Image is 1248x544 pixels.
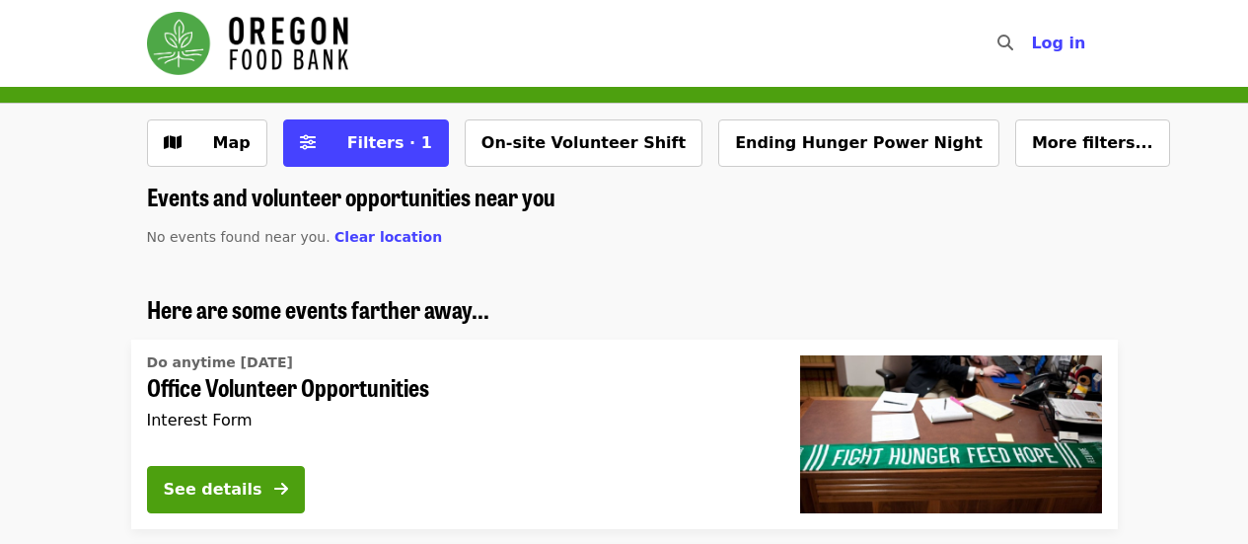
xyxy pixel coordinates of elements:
[147,411,253,429] span: Interest Form
[1015,119,1170,167] button: More filters...
[334,229,442,245] span: Clear location
[274,480,288,499] i: arrow-right icon
[147,291,489,326] span: Here are some events farther away...
[1015,24,1101,63] button: Log in
[131,340,1118,529] a: See details for "Office Volunteer Opportunities"
[147,119,267,167] button: Show map view
[147,12,348,75] img: Oregon Food Bank - Home
[147,373,769,402] span: Office Volunteer Opportunities
[718,119,999,167] button: Ending Hunger Power Night
[164,478,262,502] div: See details
[1031,34,1085,52] span: Log in
[300,133,316,152] i: sliders-h icon
[147,466,305,513] button: See details
[283,119,449,167] button: Filters (1 selected)
[164,133,182,152] i: map icon
[147,229,330,245] span: No events found near you.
[213,133,251,152] span: Map
[334,227,442,248] button: Clear location
[1032,133,1153,152] span: More filters...
[800,355,1102,513] img: Office Volunteer Opportunities organized by Oregon Food Bank
[147,354,293,370] span: Do anytime [DATE]
[147,179,555,213] span: Events and volunteer opportunities near you
[347,133,432,152] span: Filters · 1
[1025,20,1041,67] input: Search
[997,34,1013,52] i: search icon
[465,119,702,167] button: On-site Volunteer Shift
